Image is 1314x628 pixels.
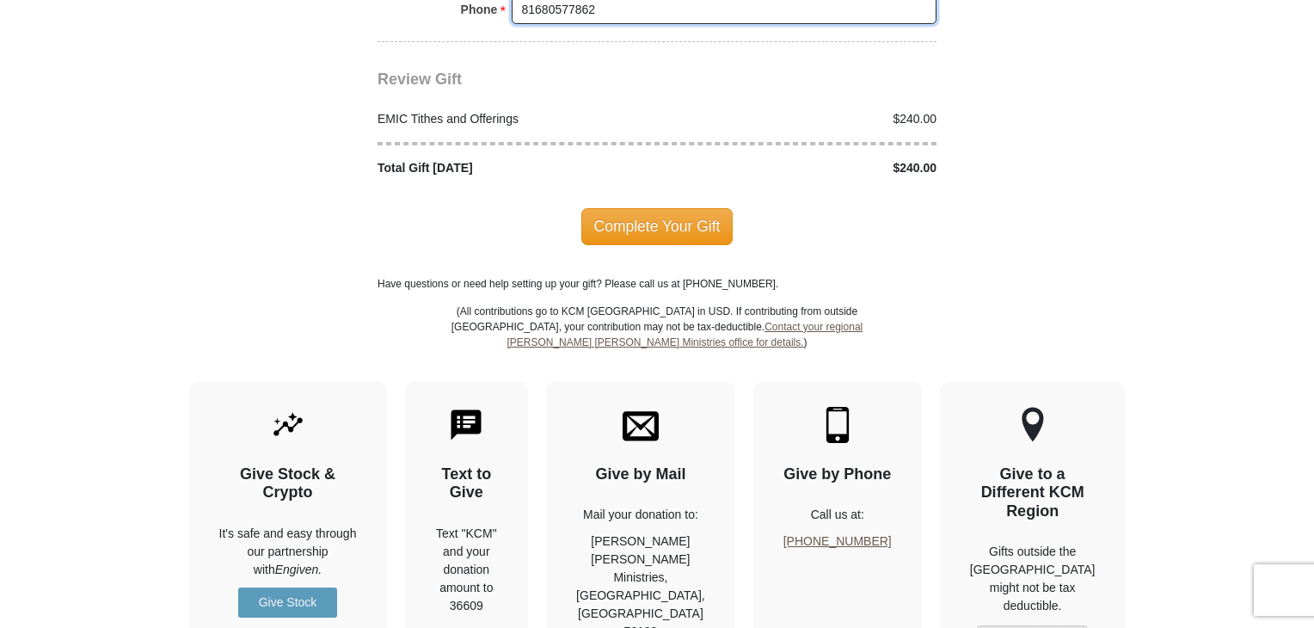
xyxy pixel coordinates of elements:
div: Total Gift [DATE] [369,159,658,177]
a: [PHONE_NUMBER] [783,534,892,548]
p: It's safe and easy through our partnership with [219,525,357,579]
div: $240.00 [657,159,946,177]
div: $240.00 [657,110,946,128]
img: envelope.svg [623,407,659,443]
span: Complete Your Gift [581,208,734,244]
i: Engiven. [275,563,322,576]
h4: Give by Mail [576,465,705,484]
p: Mail your donation to: [576,506,705,524]
img: give-by-stock.svg [270,407,306,443]
h4: Give to a Different KCM Region [970,465,1096,521]
p: Have questions or need help setting up your gift? Please call us at [PHONE_NUMBER]. [378,276,936,292]
img: text-to-give.svg [448,407,484,443]
img: mobile.svg [820,407,856,443]
img: other-region [1021,407,1045,443]
h4: Give Stock & Crypto [219,465,357,502]
p: Gifts outside the [GEOGRAPHIC_DATA] might not be tax deductible. [970,543,1096,615]
div: EMIC Tithes and Offerings [369,110,658,128]
a: Contact your regional [PERSON_NAME] [PERSON_NAME] Ministries office for details. [507,321,863,348]
p: (All contributions go to KCM [GEOGRAPHIC_DATA] in USD. If contributing from outside [GEOGRAPHIC_D... [451,304,863,381]
h4: Text to Give [435,465,499,502]
span: Review Gift [378,71,462,88]
a: Give Stock [238,588,337,618]
p: Call us at: [783,506,892,524]
div: Text "KCM" and your donation amount to 36609 [435,525,499,615]
h4: Give by Phone [783,465,892,484]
